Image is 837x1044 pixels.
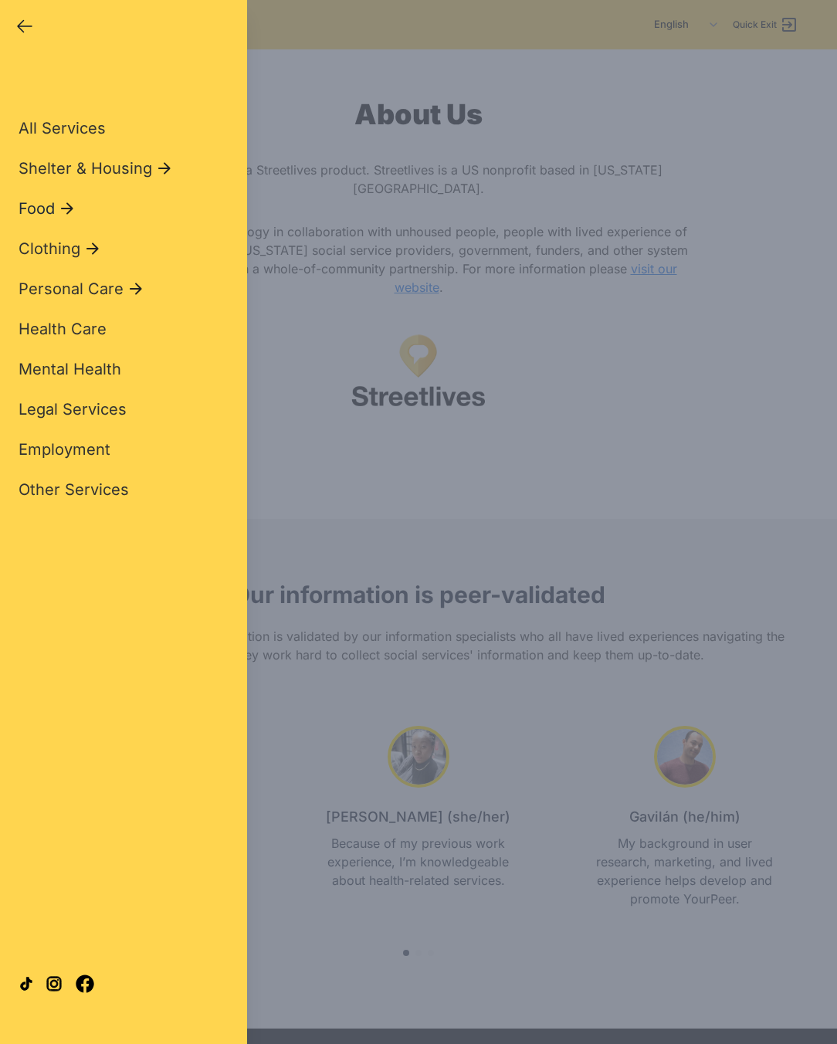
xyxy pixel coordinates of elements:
[19,439,110,460] a: Employment
[19,158,152,179] span: Shelter & Housing
[19,320,107,338] span: Health Care
[19,360,121,378] span: Mental Health
[19,198,76,219] button: Food
[19,318,107,340] a: Health Care
[19,400,127,419] span: Legal Services
[19,440,110,459] span: Employment
[19,479,129,500] a: Other Services
[19,480,129,499] span: Other Services
[19,358,121,380] a: Mental Health
[19,238,102,259] button: Clothing
[19,158,174,179] button: Shelter & Housing
[19,117,106,139] a: All Services
[19,278,145,300] button: Personal Care
[19,398,127,420] a: Legal Services
[19,238,80,259] span: Clothing
[19,278,124,300] span: Personal Care
[19,119,106,137] span: All Services
[19,198,55,219] span: Food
